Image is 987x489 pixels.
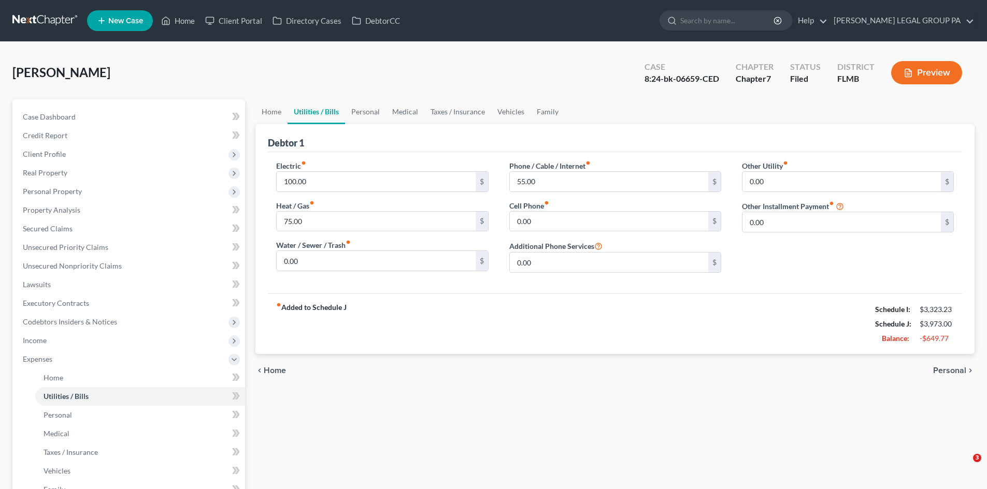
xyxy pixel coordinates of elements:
[44,373,63,382] span: Home
[645,61,719,73] div: Case
[35,424,245,443] a: Medical
[23,317,117,326] span: Codebtors Insiders & Notices
[509,160,591,171] label: Phone / Cable / Internet
[509,200,549,211] label: Cell Phone
[544,200,549,205] i: fiber_manual_record
[891,61,962,84] button: Preview
[23,224,73,233] span: Secured Claims
[35,406,245,424] a: Personal
[828,11,974,30] a: [PERSON_NAME] LEGAL GROUP PA
[837,73,875,85] div: FLMB
[276,200,314,211] label: Heat / Gas
[15,238,245,257] a: Unsecured Priority Claims
[645,73,719,85] div: 8:24-bk-06659-CED
[23,168,67,177] span: Real Property
[276,302,281,307] i: fiber_manual_record
[23,280,51,289] span: Lawsuits
[742,212,941,232] input: --
[585,160,591,166] i: fiber_manual_record
[44,392,89,401] span: Utilities / Bills
[15,294,245,313] a: Executory Contracts
[255,99,288,124] a: Home
[277,172,475,191] input: --
[23,131,67,140] span: Credit Report
[347,11,405,30] a: DebtorCC
[255,366,286,375] button: chevron_left Home
[941,172,953,191] div: $
[829,201,834,206] i: fiber_manual_record
[476,172,488,191] div: $
[276,240,351,250] label: Water / Sewer / Trash
[301,160,306,166] i: fiber_manual_record
[476,251,488,271] div: $
[35,443,245,462] a: Taxes / Insurance
[790,61,821,73] div: Status
[15,219,245,238] a: Secured Claims
[424,99,491,124] a: Taxes / Insurance
[15,275,245,294] a: Lawsuits
[736,61,774,73] div: Chapter
[35,387,245,406] a: Utilities / Bills
[790,73,821,85] div: Filed
[742,201,834,212] label: Other Installment Payment
[708,253,721,272] div: $
[108,17,143,25] span: New Case
[23,336,47,345] span: Income
[200,11,267,30] a: Client Portal
[920,319,954,329] div: $3,973.00
[509,240,603,252] label: Additional Phone Services
[837,61,875,73] div: District
[742,172,941,191] input: --
[277,251,475,271] input: --
[793,11,827,30] a: Help
[23,261,122,270] span: Unsecured Nonpriority Claims
[920,333,954,344] div: -$649.77
[23,150,66,158] span: Client Profile
[309,200,314,205] i: fiber_manual_record
[680,11,775,30] input: Search by name...
[766,73,771,83] span: 7
[44,448,98,456] span: Taxes / Insurance
[15,257,245,275] a: Unsecured Nonpriority Claims
[973,454,981,462] span: 3
[882,334,909,343] strong: Balance:
[23,243,108,251] span: Unsecured Priority Claims
[510,253,708,272] input: --
[875,319,911,328] strong: Schedule J:
[12,65,110,80] span: [PERSON_NAME]
[35,368,245,387] a: Home
[476,212,488,231] div: $
[933,366,966,375] span: Personal
[736,73,774,85] div: Chapter
[345,99,386,124] a: Personal
[708,172,721,191] div: $
[920,304,954,315] div: $3,323.23
[742,160,788,171] label: Other Utility
[952,454,977,479] iframe: Intercom live chat
[276,302,347,346] strong: Added to Schedule J
[491,99,531,124] a: Vehicles
[288,99,345,124] a: Utilities / Bills
[510,172,708,191] input: --
[875,305,910,314] strong: Schedule I:
[23,205,80,214] span: Property Analysis
[15,108,245,126] a: Case Dashboard
[933,366,975,375] button: Personal chevron_right
[531,99,565,124] a: Family
[386,99,424,124] a: Medical
[15,126,245,145] a: Credit Report
[267,11,347,30] a: Directory Cases
[966,366,975,375] i: chevron_right
[35,462,245,480] a: Vehicles
[44,466,70,475] span: Vehicles
[268,137,304,149] div: Debtor 1
[783,160,788,166] i: fiber_manual_record
[510,212,708,231] input: --
[23,299,89,307] span: Executory Contracts
[15,201,245,219] a: Property Analysis
[23,187,82,196] span: Personal Property
[276,160,306,171] label: Electric
[44,410,72,419] span: Personal
[23,354,52,363] span: Expenses
[264,366,286,375] span: Home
